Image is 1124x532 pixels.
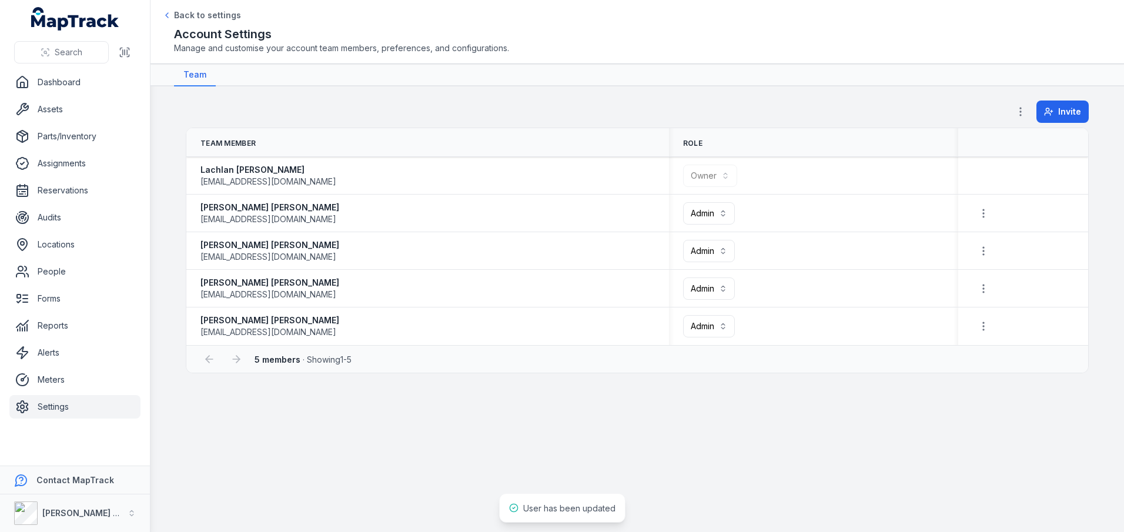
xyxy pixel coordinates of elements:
[9,341,140,364] a: Alerts
[9,125,140,148] a: Parts/Inventory
[9,314,140,337] a: Reports
[9,395,140,419] a: Settings
[9,152,140,175] a: Assignments
[174,64,216,86] a: Team
[200,176,336,188] span: [EMAIL_ADDRESS][DOMAIN_NAME]
[683,240,735,262] button: Admin
[683,202,735,225] button: Admin
[683,139,702,148] span: Role
[200,314,339,326] strong: [PERSON_NAME] [PERSON_NAME]
[162,9,241,21] a: Back to settings
[200,139,256,148] span: Team Member
[9,260,140,283] a: People
[36,475,114,485] strong: Contact MapTrack
[31,7,119,31] a: MapTrack
[200,239,339,251] strong: [PERSON_NAME] [PERSON_NAME]
[683,277,735,300] button: Admin
[683,315,735,337] button: Admin
[174,26,1100,42] h2: Account Settings
[200,277,339,289] strong: [PERSON_NAME] [PERSON_NAME]
[14,41,109,63] button: Search
[200,213,336,225] span: [EMAIL_ADDRESS][DOMAIN_NAME]
[9,287,140,310] a: Forms
[1036,101,1089,123] button: Invite
[255,354,300,364] strong: 5 members
[9,206,140,229] a: Audits
[55,46,82,58] span: Search
[200,326,336,338] span: [EMAIL_ADDRESS][DOMAIN_NAME]
[1058,106,1081,118] span: Invite
[174,9,241,21] span: Back to settings
[9,71,140,94] a: Dashboard
[523,503,615,513] span: User has been updated
[9,179,140,202] a: Reservations
[174,42,1100,54] span: Manage and customise your account team members, preferences, and configurations.
[200,202,339,213] strong: [PERSON_NAME] [PERSON_NAME]
[200,164,336,176] strong: Lachlan [PERSON_NAME]
[200,289,336,300] span: [EMAIL_ADDRESS][DOMAIN_NAME]
[255,354,352,364] span: · Showing 1 - 5
[9,98,140,121] a: Assets
[42,508,193,518] strong: [PERSON_NAME] Asset Maintenance
[200,251,336,263] span: [EMAIL_ADDRESS][DOMAIN_NAME]
[9,368,140,392] a: Meters
[9,233,140,256] a: Locations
